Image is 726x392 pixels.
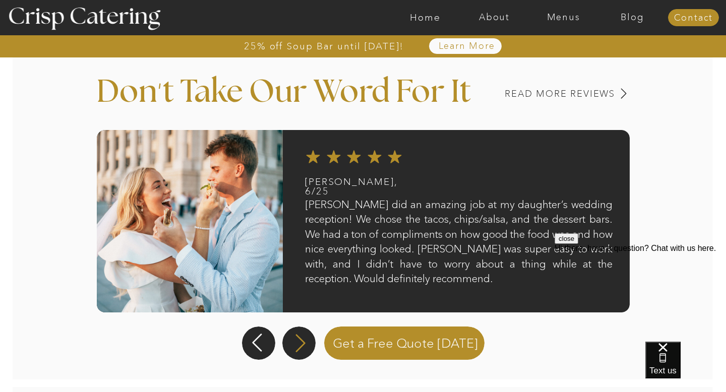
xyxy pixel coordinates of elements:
[391,13,460,23] a: Home
[645,342,726,392] iframe: podium webchat widget bubble
[320,324,490,360] a: Get a Free Quote [DATE]
[668,13,719,23] a: Contact
[415,41,518,51] a: Learn More
[555,233,726,354] iframe: podium webchat widget prompt
[305,197,613,296] h3: [PERSON_NAME] did an amazing job at my daughter’s wedding reception! We chose the tacos, chips/sa...
[305,177,388,197] h2: [PERSON_NAME], 6/25
[598,13,667,23] a: Blog
[97,77,497,123] p: Don t Take Our Word For It
[140,78,181,103] h3: '
[460,13,529,23] a: About
[455,89,615,99] a: Read MORE REVIEWS
[208,41,440,51] a: 25% off Soup Bar until [DATE]!
[529,13,598,23] a: Menus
